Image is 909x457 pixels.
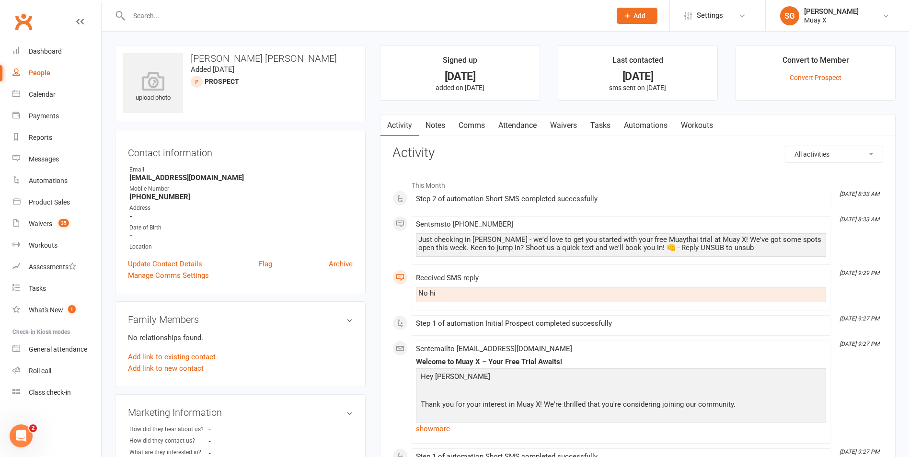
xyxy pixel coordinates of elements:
i: [DATE] 8:33 AM [840,191,879,197]
div: [PERSON_NAME] [804,7,859,16]
a: Tasks [584,114,617,137]
strong: - [129,212,353,221]
strong: - [208,426,264,433]
div: Received SMS reply [416,274,826,282]
div: Just checking in [PERSON_NAME] - we'd love to get you started with your free Muaythai trial at Mu... [418,236,824,252]
button: Add [617,8,657,24]
a: Notes [419,114,452,137]
span: 2 [29,424,37,432]
li: This Month [392,175,883,191]
div: Workouts [29,241,58,249]
div: Tasks [29,285,46,292]
a: Roll call [12,360,101,382]
span: 1 [68,305,76,313]
div: People [29,69,50,77]
iframe: Intercom live chat [10,424,33,447]
div: [DATE] [389,71,531,81]
a: Messages [12,149,101,170]
span: Sent sms to [PHONE_NUMBER] [416,220,513,228]
div: Last contacted [612,54,663,71]
strong: - [129,231,353,240]
snap: prospect [205,78,239,85]
strong: [EMAIL_ADDRESS][DOMAIN_NAME] [129,173,353,182]
a: Comms [452,114,492,137]
strong: - [208,437,264,445]
a: Waivers 35 [12,213,101,235]
a: Product Sales [12,192,101,213]
a: Workouts [674,114,720,137]
div: Mobile Number [129,184,353,194]
div: Waivers [29,220,52,228]
a: Class kiosk mode [12,382,101,403]
i: [DATE] 8:33 AM [840,216,879,223]
i: [DATE] 9:27 PM [840,315,879,322]
a: Assessments [12,256,101,278]
a: Calendar [12,84,101,105]
a: Automations [12,170,101,192]
a: Payments [12,105,101,127]
h3: Family Members [128,314,353,325]
time: Added [DATE] [191,65,234,74]
div: Dashboard [29,47,62,55]
div: Product Sales [29,198,70,206]
div: Calendar [29,91,56,98]
a: Clubworx [12,10,35,34]
div: Signed up [443,54,477,71]
a: Convert Prospect [790,74,841,81]
div: How did they hear about us? [129,425,208,434]
h3: Activity [392,146,883,160]
span: Sent email to [EMAIL_ADDRESS][DOMAIN_NAME] [416,344,572,353]
p: sms sent on [DATE] [567,84,709,91]
h3: [PERSON_NAME] [PERSON_NAME] [123,53,357,64]
div: [DATE] [567,71,709,81]
input: Search... [126,9,604,23]
div: SG [780,6,799,25]
div: Class check-in [29,388,71,396]
div: Address [129,204,353,213]
div: Roll call [29,367,51,375]
i: [DATE] 9:27 PM [840,448,879,455]
div: General attendance [29,345,87,353]
div: Step 1 of automation Initial Prospect completed successfully [416,320,826,328]
div: Messages [29,155,59,163]
a: Manage Comms Settings [128,270,209,281]
p: added on [DATE] [389,84,531,91]
div: Muay X [804,16,859,24]
div: What are they interested in? [129,448,208,457]
div: Location [129,242,353,251]
strong: [PHONE_NUMBER] [129,193,353,201]
div: How did they contact us? [129,436,208,446]
p: Thank you for your interest in Muay X! We're thrilled that you're considering joining our community. [418,399,824,412]
a: show more [416,422,826,435]
a: Dashboard [12,41,101,62]
div: Welcome to Muay X – Your Free Trial Awaits! [416,358,826,366]
div: No hi [418,289,824,297]
div: Payments [29,112,59,120]
h3: Marketing Information [128,407,353,418]
p: No relationships found. [128,332,353,343]
div: Email [129,165,353,174]
span: 35 [58,219,69,227]
a: Attendance [492,114,543,137]
div: What's New [29,306,63,314]
div: Automations [29,177,68,184]
a: Tasks [12,278,101,299]
div: Convert to Member [782,54,849,71]
a: Update Contact Details [128,258,202,270]
a: Reports [12,127,101,149]
div: upload photo [123,71,183,103]
p: Hey [PERSON_NAME] [418,371,824,385]
a: Archive [329,258,353,270]
a: Activity [380,114,419,137]
i: [DATE] 9:27 PM [840,341,879,347]
a: What's New1 [12,299,101,321]
a: Waivers [543,114,584,137]
a: People [12,62,101,84]
a: Flag [259,258,272,270]
h3: Contact information [128,144,353,158]
a: Automations [617,114,674,137]
span: Add [633,12,645,20]
a: Add link to new contact [128,363,204,374]
a: Workouts [12,235,101,256]
i: [DATE] 9:29 PM [840,270,879,276]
